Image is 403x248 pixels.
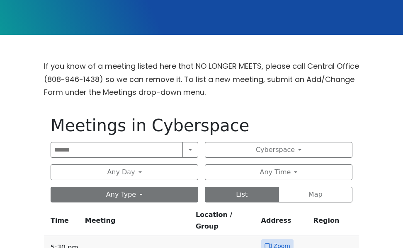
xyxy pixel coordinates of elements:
th: Address [258,209,310,236]
button: Any Type [51,187,198,202]
p: If you know of a meeting listed here that NO LONGER MEETS, please call Central Office (808-946-14... [44,60,359,99]
button: Map [279,187,353,202]
th: Region [310,209,359,236]
button: List [205,187,279,202]
button: Any Time [205,164,352,180]
h1: Meetings in Cyberspace [51,116,352,135]
button: Cyberspace [205,142,352,158]
input: Search [51,142,183,158]
th: Location / Group [192,209,258,236]
th: Time [44,209,82,236]
button: Search [182,142,198,158]
th: Meeting [82,209,192,236]
button: Any Day [51,164,198,180]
